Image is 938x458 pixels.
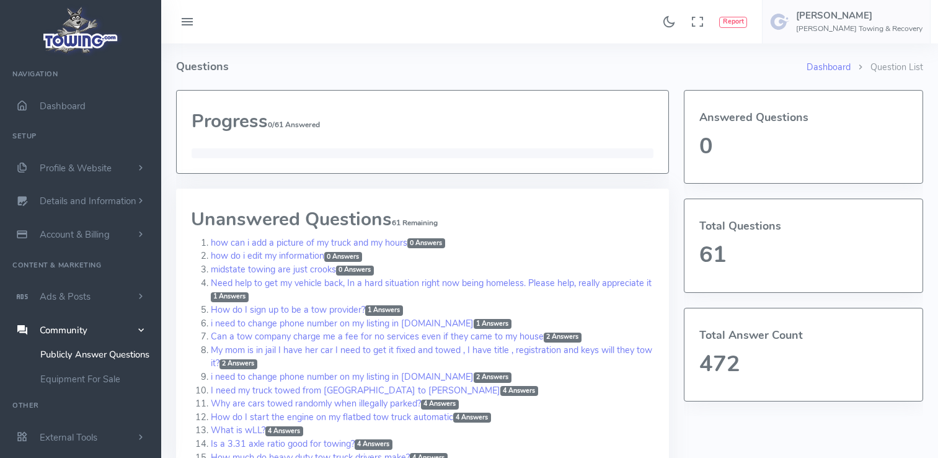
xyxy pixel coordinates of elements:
h5: [PERSON_NAME] [796,11,923,20]
span: 2 Answers [544,333,582,343]
a: What is wLL?4 Answers [211,424,303,436]
a: how can i add a picture of my truck and my hours0 Answers [211,236,445,249]
a: Publicly Answer Questions [31,342,161,367]
span: 2 Answers [219,359,257,369]
h2: Unanswered Questions [191,210,654,230]
h4: Total Answer Count [699,330,908,342]
span: 1 Answers [211,292,249,302]
a: Why are cars towed randomly when illegally parked?4 Answers [211,397,459,410]
li: Question List [851,61,923,74]
span: 2 Answers [474,372,511,382]
a: i need to change phone number on my listing in [DOMAIN_NAME]2 Answers [211,370,511,383]
span: Details and Information [40,195,136,208]
span: 4 Answers [500,386,538,396]
span: 0 Answers [336,266,374,276]
h4: Questions [176,43,807,90]
span: External Tools [40,431,97,444]
a: I need my truck towed from [GEOGRAPHIC_DATA] to [PERSON_NAME]4 Answers [211,384,538,397]
span: 0 Answers [324,252,362,262]
a: midstate towing are just crooks0 Answers [211,263,374,276]
span: 4 Answers [355,439,392,449]
span: Dashboard [40,100,86,112]
span: 4 Answers [421,400,459,410]
a: Need help to get my vehicle back, In a hard situation right now being homeless. Please help, real... [211,277,652,303]
a: Can a tow company charge me a fee for no services even if they came to my house2 Answers [211,330,582,343]
span: Profile & Website [40,162,112,174]
h1: 61 [699,243,908,267]
span: Community [40,324,87,336]
span: 61 Remaining [392,218,438,228]
span: 4 Answers [453,413,491,423]
a: Is a 3.31 axle ratio good for towing?4 Answers [211,438,392,450]
span: Account & Billing [40,228,110,241]
h4: Answered Questions [699,112,908,124]
h1: 0 [699,134,908,159]
h2: Progress [192,112,653,132]
a: How do I start the engine on my flatbed tow truck automatic4 Answers [211,411,491,423]
h4: Total Questions [699,220,908,233]
h1: 472 [699,352,908,377]
button: Report [719,17,747,28]
span: 1 Answers [365,305,403,315]
a: Dashboard [807,61,851,73]
img: user-image [770,12,790,32]
a: how do i edit my information0 Answers [211,249,362,262]
small: 0/61 Answered [268,120,320,130]
a: How do I sign up to be a tow provider?1 Answers [211,303,403,316]
a: i need to change phone number on my listing in [DOMAIN_NAME]1 Answers [211,317,511,330]
a: Equipment For Sale [31,367,161,392]
a: My mom is in jail I have her car I need to get it fixed and towed , I have title , registration a... [211,344,652,370]
img: logo [39,4,123,56]
span: 0 Answers [407,238,445,248]
span: 1 Answers [474,319,511,329]
span: 4 Answers [265,426,303,436]
h6: [PERSON_NAME] Towing & Recovery [796,25,923,33]
span: Ads & Posts [40,290,91,303]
